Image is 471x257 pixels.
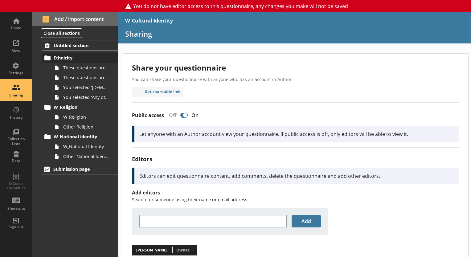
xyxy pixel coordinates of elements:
div: Home [5,26,27,31]
a: Untitled section [42,40,118,51]
span: Submission page [53,166,107,172]
span: [PERSON_NAME] [134,246,170,254]
a: W_Religion [52,112,118,122]
li: EthnicityThese questions are about your ethnic group, 1 of 2.These questions are about your ethni... [45,53,118,102]
span: You selected '[DEMOGRAPHIC_DATA]'. [63,84,109,90]
span: Add / import content [43,16,108,22]
p: Editors can edit questionnaire content, add comments, delete the questionnaire and add other edit... [139,173,454,179]
h3: Editors [132,155,459,163]
span: Search for someone using their name or email address. [132,197,248,202]
div: Shortcuts [5,206,27,211]
div: Collection Lists [5,137,27,146]
a: You selected '[DEMOGRAPHIC_DATA]'. [52,83,118,92]
span: Other National Identity [63,153,109,159]
span: These questions are about your ethnic group, 2 of 2. [63,75,109,80]
h1: Sharing [125,29,464,39]
p: Let anyone with an Author account view your questionnaire. If public access is off, only editors ... [139,131,454,137]
a: W_Religion [42,102,118,112]
span: Owner [176,247,190,253]
div: Settings [5,71,27,75]
div: Off [164,112,179,119]
label: Public access [132,112,164,119]
span: Other Religion [63,124,109,130]
a: Ethnicity [42,53,118,63]
div: On [189,112,203,119]
span: W_National identity [54,134,107,140]
span: Ethnicity [54,55,107,61]
span: W_National Identity [63,144,109,149]
span: Untitled section [54,43,107,48]
a: W_National identity [42,132,118,142]
h4: Add editors [132,189,459,196]
li: Untitled sectionEthnicityThese questions are about your ethnic group, 1 of 2.These questions are ... [32,40,118,161]
button: Close all sections [41,28,82,38]
button: Get shareable link [132,87,183,97]
li: W_ReligionW_ReligionOther Religion [45,102,118,132]
h2: Share your questionnaire [132,63,459,73]
div: Data [5,158,27,163]
button: Add / import content [32,12,118,26]
a: W_National Identity [52,142,118,152]
button: Add [292,215,321,227]
a: These questions are about your ethnic group, 1 of 2. [52,63,118,73]
div: Sharing [5,93,27,98]
span: W_Religion [54,104,107,110]
a: Other National Identity [52,152,118,161]
span: W_Religion [63,114,109,120]
a: Submission page [42,164,118,174]
li: W_National identityW_National IdentityOther National Identity [45,132,118,161]
div: View [5,48,27,53]
div: History [5,115,27,120]
span: These questions are about your ethnic group, 1 of 2. [63,65,109,71]
div: Sign out [5,225,27,230]
a: You selected 'Any other ethnic group'. [52,92,118,102]
span: You selected 'Any other ethnic group'. [63,94,109,100]
div: W_Cultural Identity [125,17,173,24]
a: Other Religion [52,122,118,132]
a: These questions are about your ethnic group, 2 of 2. [52,73,118,83]
p: You can share your questionnaire with anyone who has an account in Author. [132,76,459,82]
